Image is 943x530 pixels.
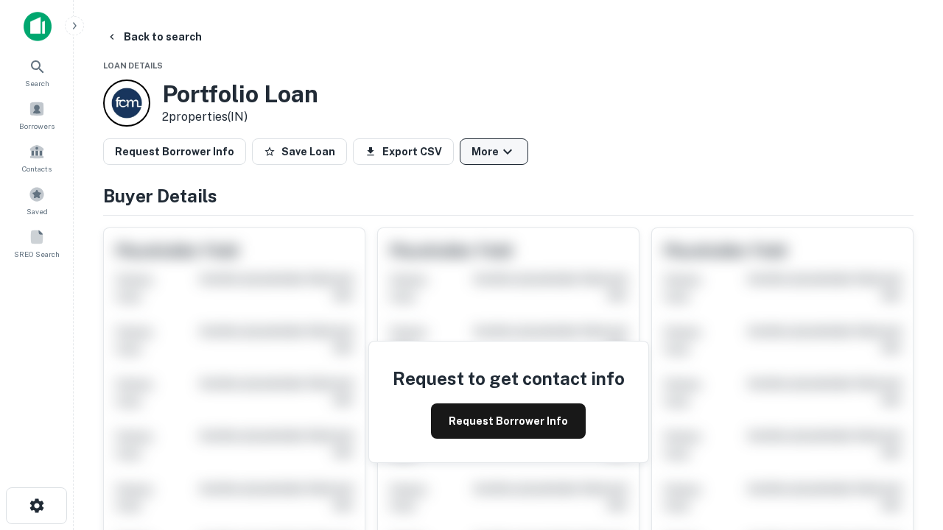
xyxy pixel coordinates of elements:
[4,138,69,177] a: Contacts
[353,138,454,165] button: Export CSV
[4,52,69,92] a: Search
[4,223,69,263] a: SREO Search
[460,138,528,165] button: More
[14,248,60,260] span: SREO Search
[22,163,52,174] span: Contacts
[24,12,52,41] img: capitalize-icon.png
[162,108,318,126] p: 2 properties (IN)
[27,205,48,217] span: Saved
[4,95,69,135] a: Borrowers
[103,61,163,70] span: Loan Details
[869,412,943,483] iframe: Chat Widget
[25,77,49,89] span: Search
[431,403,586,439] button: Request Borrower Info
[252,138,347,165] button: Save Loan
[103,138,246,165] button: Request Borrower Info
[103,183,914,209] h4: Buyer Details
[393,365,625,392] h4: Request to get contact info
[162,80,318,108] h3: Portfolio Loan
[4,180,69,220] a: Saved
[19,120,55,132] span: Borrowers
[100,24,208,50] button: Back to search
